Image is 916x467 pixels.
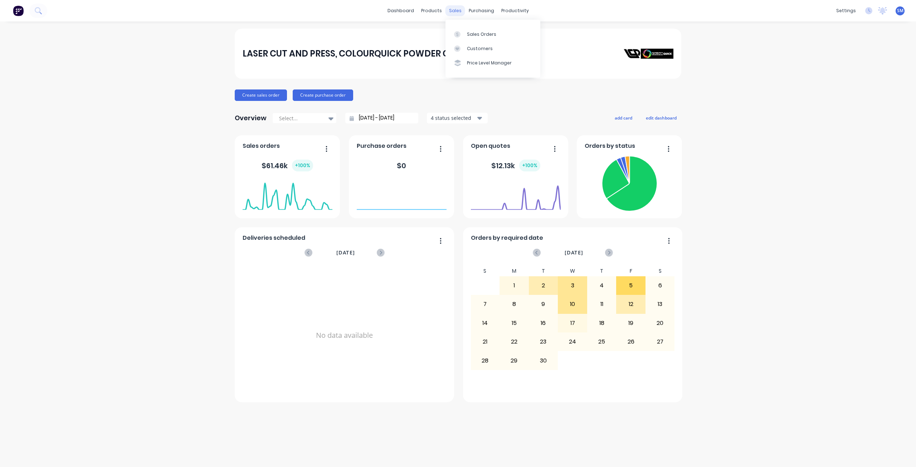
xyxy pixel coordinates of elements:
[431,114,476,122] div: 4 status selected
[500,333,528,351] div: 22
[558,295,587,313] div: 10
[500,351,528,369] div: 29
[357,142,406,150] span: Purchase orders
[585,142,635,150] span: Orders by status
[427,113,488,123] button: 4 status selected
[465,5,498,16] div: purchasing
[519,160,540,171] div: + 100 %
[471,266,500,276] div: S
[588,333,616,351] div: 25
[558,277,587,295] div: 3
[471,351,500,369] div: 28
[500,266,529,276] div: M
[445,27,540,41] a: Sales Orders
[471,295,500,313] div: 7
[471,142,510,150] span: Open quotes
[13,5,24,16] img: Factory
[558,314,587,332] div: 17
[500,314,528,332] div: 15
[243,142,280,150] span: Sales orders
[529,266,558,276] div: T
[588,314,616,332] div: 18
[262,160,313,171] div: $ 61.46k
[529,351,558,369] div: 30
[623,49,673,59] img: LASER CUT AND PRESS, COLOURQUICK POWDER COATING
[641,113,681,122] button: edit dashboard
[471,234,543,242] span: Orders by required date
[645,266,675,276] div: S
[588,277,616,295] div: 4
[617,277,645,295] div: 5
[471,314,500,332] div: 14
[646,314,674,332] div: 20
[384,5,418,16] a: dashboard
[617,314,645,332] div: 19
[833,5,859,16] div: settings
[491,160,540,171] div: $ 12.13k
[529,314,558,332] div: 16
[235,111,267,125] div: Overview
[529,333,558,351] div: 23
[292,160,313,171] div: + 100 %
[445,5,465,16] div: sales
[646,277,674,295] div: 6
[445,56,540,70] a: Price Level Manager
[897,8,903,14] span: SM
[617,295,645,313] div: 12
[558,266,587,276] div: W
[616,266,645,276] div: F
[243,266,447,405] div: No data available
[235,89,287,101] button: Create sales order
[418,5,445,16] div: products
[467,60,512,66] div: Price Level Manager
[529,295,558,313] div: 9
[646,333,674,351] div: 27
[498,5,532,16] div: productivity
[587,266,617,276] div: T
[588,295,616,313] div: 11
[293,89,353,101] button: Create purchase order
[529,277,558,295] div: 2
[565,249,583,257] span: [DATE]
[500,295,528,313] div: 8
[336,249,355,257] span: [DATE]
[445,42,540,56] a: Customers
[467,45,493,52] div: Customers
[500,277,528,295] div: 1
[397,160,406,171] div: $ 0
[467,31,496,38] div: Sales Orders
[646,295,674,313] div: 13
[617,333,645,351] div: 26
[471,333,500,351] div: 21
[243,47,483,61] div: LASER CUT AND PRESS, COLOURQUICK POWDER COATING
[558,333,587,351] div: 24
[610,113,637,122] button: add card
